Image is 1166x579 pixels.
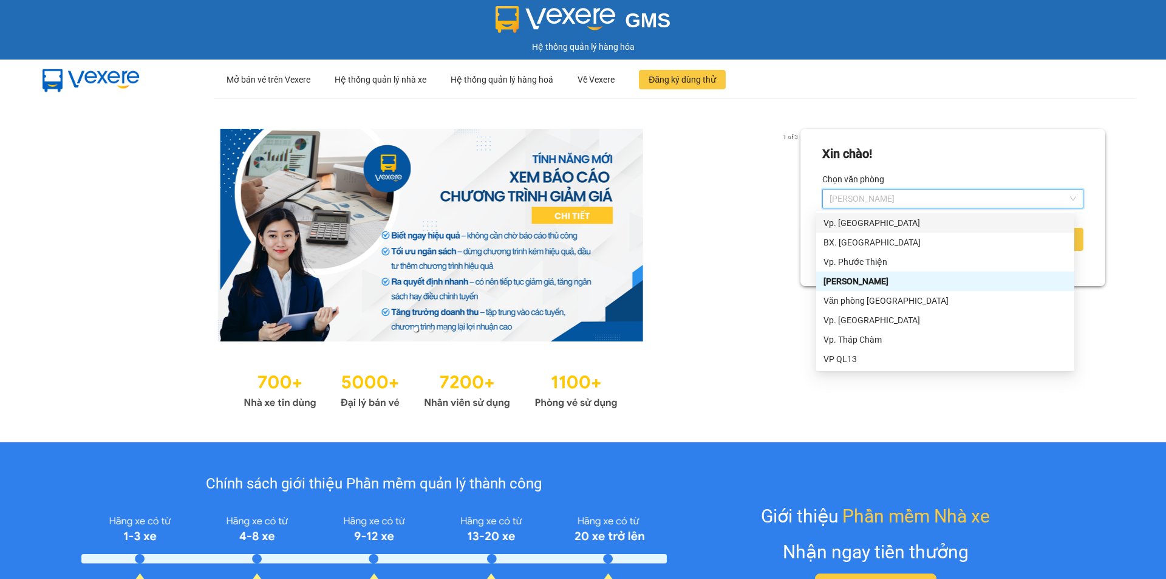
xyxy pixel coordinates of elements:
li: slide item 1 [414,327,418,332]
div: BX. [GEOGRAPHIC_DATA] [823,236,1067,249]
div: Vp. Phước Thiện [816,252,1074,272]
label: Chọn văn phòng [822,170,884,189]
img: Statistics.png [244,366,618,412]
div: VP QL13 [816,349,1074,369]
li: slide item 3 [443,327,448,332]
div: Hệ thống quản lý nhà xe [335,60,426,99]
img: logo 2 [496,6,616,33]
span: Phần mềm Nhà xe [842,502,990,530]
div: VP QL13 [823,352,1067,366]
div: BX. Ninh Sơn [816,233,1074,252]
div: Vp. Đà Lạt [816,310,1074,330]
button: next slide / item [783,129,800,341]
div: Vp. Tháp Chàm [816,330,1074,349]
div: Xin chào! [822,145,872,163]
a: GMS [496,18,671,28]
div: Văn phòng [GEOGRAPHIC_DATA] [823,294,1067,307]
div: Vp. Phan Rang [816,213,1074,233]
div: Hệ thống quản lý hàng hóa [3,40,1163,53]
button: Đăng ký dùng thử [639,70,726,89]
div: Vp. [GEOGRAPHIC_DATA] [823,313,1067,327]
span: Đăng ký dùng thử [649,73,716,86]
div: Chính sách giới thiệu Phần mềm quản lý thành công [81,473,666,496]
div: Vp. Phước Thiện [823,255,1067,269]
div: Về Vexere [578,60,615,99]
li: slide item 2 [428,327,433,332]
div: An Dương Vương [816,272,1074,291]
div: Nhận ngay tiền thưởng [783,538,969,566]
div: Mở bán vé trên Vexere [227,60,310,99]
span: GMS [625,9,670,32]
div: [PERSON_NAME] [823,275,1067,288]
p: 1 of 3 [779,129,800,145]
button: previous slide / item [61,129,78,341]
img: mbUUG5Q.png [30,60,152,100]
div: Văn phòng Tân Phú [816,291,1074,310]
span: An Dương Vương [830,190,1076,208]
div: Vp. Tháp Chàm [823,333,1067,346]
div: Giới thiệu [761,502,990,530]
div: Vp. [GEOGRAPHIC_DATA] [823,216,1067,230]
div: Hệ thống quản lý hàng hoá [451,60,553,99]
